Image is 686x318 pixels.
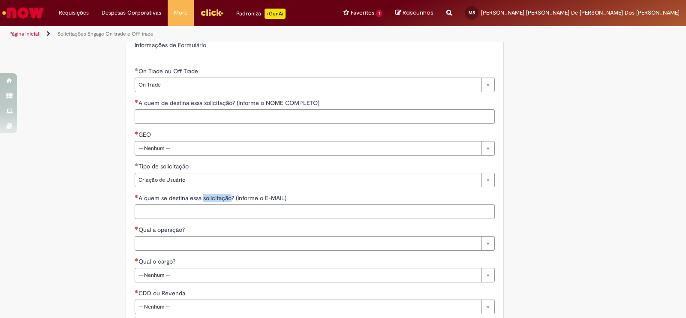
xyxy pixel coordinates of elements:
span: More [174,9,187,17]
input: A quem de destina essa solicitação? (Informe o NOME COMPLETO) [135,109,495,124]
input: A quem se destina essa solicitação? (Informe o E-MAIL) [135,204,495,219]
span: Necessários [135,290,138,293]
span: Obrigatório Preenchido [135,163,138,166]
span: Despesas Corporativas [102,9,161,17]
a: Página inicial [9,30,39,37]
span: Requisições [59,9,89,17]
span: [PERSON_NAME] [PERSON_NAME] De [PERSON_NAME] Dos [PERSON_NAME] [481,9,680,16]
span: Qual a operação? [138,226,187,234]
img: ServiceNow [1,4,45,21]
img: click_logo_yellow_360x200.png [200,6,223,19]
span: Criação de Usuário [138,173,477,187]
span: Necessários [135,99,138,103]
ul: Trilhas de página [6,26,451,42]
a: Rascunhos [395,9,433,17]
span: On Trade ou Off Trade [138,67,200,75]
span: A quem de destina essa solicitação? (Informe o NOME COMPLETO) [138,99,321,107]
label: Informações de Formulário [135,41,206,49]
span: -- Nenhum -- [138,300,477,314]
span: Necessários [135,195,138,198]
span: 1 [376,10,382,17]
span: On Trade [138,78,477,92]
span: Tipo de solicitação [138,162,190,170]
div: Padroniza [236,9,286,19]
a: Solicitações Engage On trade e Off trade [57,30,153,37]
span: Necessários [135,131,138,135]
a: Limpar campo Qual a operação? [135,236,495,251]
span: MS [469,10,475,15]
span: Rascunhos [403,9,433,17]
span: -- Nenhum -- [138,268,477,282]
span: Favoritos [351,9,374,17]
span: Obrigatório Preenchido [135,68,138,71]
span: A quem se destina essa solicitação? (Informe o E-MAIL) [138,194,288,202]
span: Necessários [135,226,138,230]
span: CDD ou Revenda [138,289,187,297]
p: +GenAi [265,9,286,19]
span: Necessários [135,258,138,261]
span: Qual o cargo? [138,258,177,265]
span: -- Nenhum -- [138,141,477,155]
span: GEO [138,131,153,138]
